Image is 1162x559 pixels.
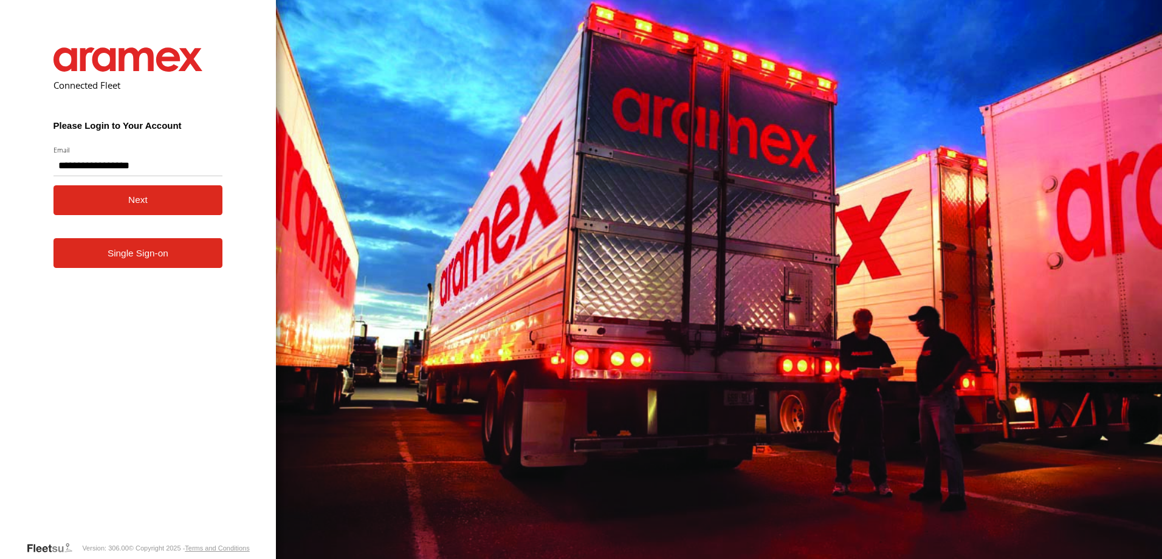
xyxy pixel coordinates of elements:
[53,47,203,72] img: Aramex
[53,79,223,91] h2: Connected Fleet
[82,544,128,552] div: Version: 306.00
[53,238,223,268] a: Single Sign-on
[53,145,223,154] label: Email
[53,120,223,131] h3: Please Login to Your Account
[185,544,249,552] a: Terms and Conditions
[26,542,82,554] a: Visit our Website
[129,544,250,552] div: © Copyright 2025 -
[53,185,223,215] button: Next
